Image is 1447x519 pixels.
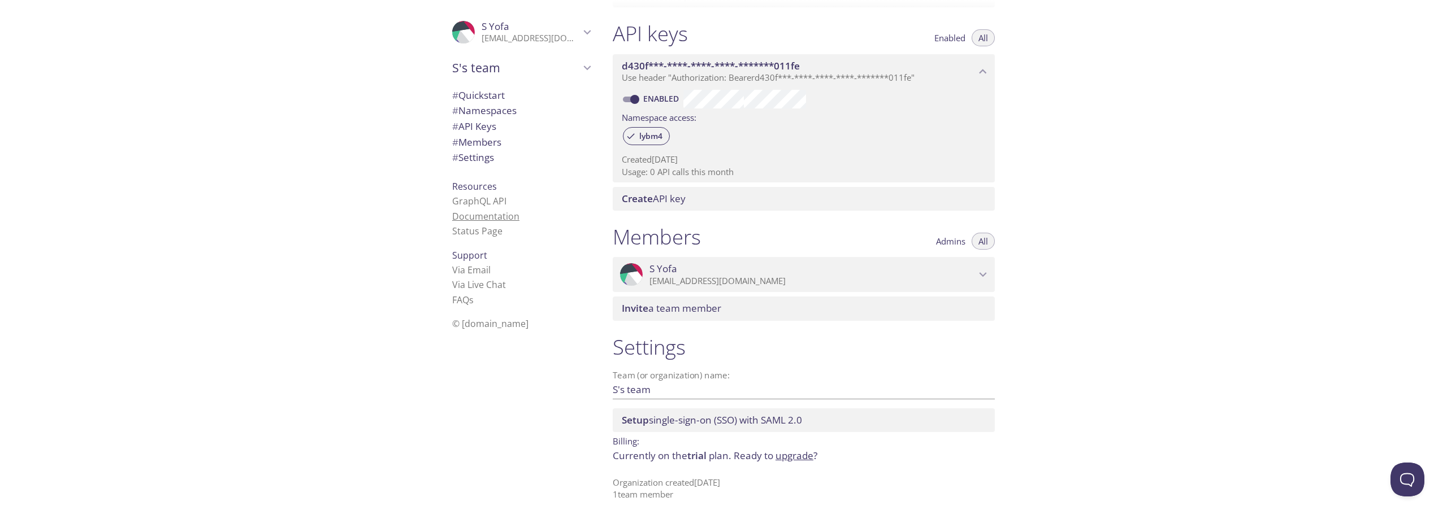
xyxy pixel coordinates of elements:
[613,334,995,360] h1: Settings
[928,29,972,46] button: Enabled
[622,108,696,125] label: Namespace access:
[443,14,599,51] div: S Yofa
[452,225,502,237] a: Status Page
[443,53,599,82] div: S's team
[972,29,995,46] button: All
[622,302,648,315] span: Invite
[452,151,458,164] span: #
[642,93,683,104] a: Enabled
[613,371,730,380] label: Team (or organization) name:
[452,210,519,223] a: Documentation
[622,413,649,426] span: Setup
[452,104,458,117] span: #
[613,257,995,292] div: S Yofa
[622,413,802,426] span: single-sign-on (SSO) with SAML 2.0
[649,263,677,275] span: S Yofa
[622,302,721,315] span: a team member
[734,449,817,462] span: Ready to ?
[622,192,653,205] span: Create
[613,21,688,46] h1: API keys
[443,150,599,165] div: Team Settings
[623,127,670,145] div: lybm4
[613,187,995,211] div: Create API Key
[613,408,995,432] div: Setup SSO
[452,278,506,291] a: Via Live Chat
[687,449,707,462] span: trial
[452,264,491,276] a: Via Email
[632,131,669,141] span: lybm4
[613,224,701,250] h1: Members
[622,154,986,165] p: Created [DATE]
[613,477,995,501] p: Organization created [DATE] 1 team member
[452,195,506,207] a: GraphQL API
[469,294,474,306] span: s
[482,33,580,44] p: [EMAIL_ADDRESS][DOMAIN_NAME]
[622,192,686,205] span: API key
[452,294,474,306] a: FAQ
[1390,463,1424,496] iframe: Help Scout Beacon - Open
[649,276,976,287] p: [EMAIL_ADDRESS][DOMAIN_NAME]
[622,166,986,178] p: Usage: 0 API calls this month
[452,317,528,330] span: © [DOMAIN_NAME]
[452,249,487,261] span: Support
[452,89,458,102] span: #
[452,104,517,117] span: Namespaces
[482,20,509,33] span: S Yofa
[972,233,995,250] button: All
[776,449,813,462] a: upgrade
[452,136,458,149] span: #
[929,233,972,250] button: Admins
[443,88,599,103] div: Quickstart
[443,103,599,119] div: Namespaces
[452,180,497,193] span: Resources
[613,296,995,320] div: Invite a team member
[452,151,494,164] span: Settings
[443,134,599,150] div: Members
[452,120,458,133] span: #
[613,448,995,463] p: Currently on the plan.
[452,136,501,149] span: Members
[452,60,580,76] span: S's team
[452,120,496,133] span: API Keys
[613,432,995,448] p: Billing:
[452,89,505,102] span: Quickstart
[443,119,599,134] div: API Keys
